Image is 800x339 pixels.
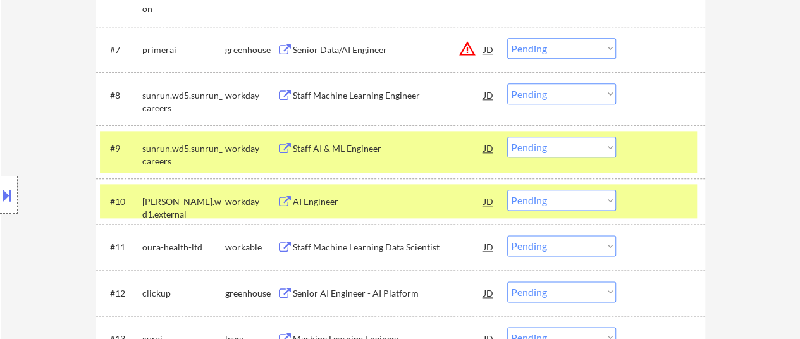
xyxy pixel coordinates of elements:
[225,287,277,300] div: greenhouse
[483,281,495,304] div: JD
[483,83,495,106] div: JD
[225,89,277,102] div: workday
[225,142,277,155] div: workday
[293,44,484,56] div: Senior Data/AI Engineer
[110,44,132,56] div: #7
[293,195,484,208] div: AI Engineer
[225,44,277,56] div: greenhouse
[293,142,484,155] div: Staff AI & ML Engineer
[142,44,225,56] div: primerai
[293,89,484,102] div: Staff Machine Learning Engineer
[483,38,495,61] div: JD
[293,287,484,300] div: Senior AI Engineer - AI Platform
[293,241,484,254] div: Staff Machine Learning Data Scientist
[483,235,495,258] div: JD
[458,40,476,58] button: warning_amber
[225,195,277,208] div: workday
[225,241,277,254] div: workable
[483,190,495,213] div: JD
[483,137,495,159] div: JD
